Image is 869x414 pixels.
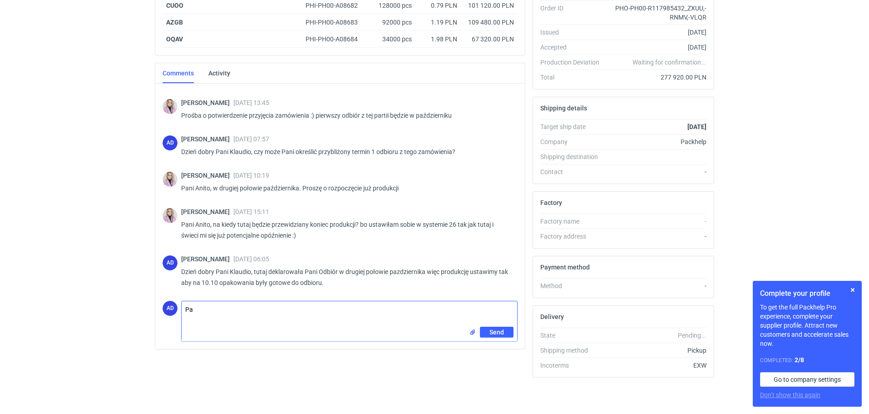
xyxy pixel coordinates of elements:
div: Method [540,281,607,290]
div: Pickup [607,346,706,355]
div: Packhelp [607,137,706,146]
img: Klaudia Wiśniewska [163,99,178,114]
span: [DATE] 13:45 [233,99,269,106]
div: Anita Dolczewska [163,301,178,316]
figcaption: AD [163,135,178,150]
p: Pani Anito, na kiedy tutaj będzie przewidziany koniec produkcji? bo ustawiłam sobie w systemie 26... [181,219,510,241]
p: Prośba o potwierdzenie przyjęcia zamówienia :) pierwszy odbiór z tej partii będzie w październiku [181,110,510,121]
div: Completed: [760,355,854,365]
div: [DATE] [607,28,706,37]
h2: Delivery [540,313,564,320]
div: Issued [540,28,607,37]
div: Total [540,73,607,82]
p: Dzień dobry Pani Klaudio, tutaj deklarowała Pani Odbiór w drugiej połowie pazdziernika więc produ... [181,266,510,288]
div: 277 920.00 PLN [607,73,706,82]
h2: Factory [540,199,562,206]
div: Shipping method [540,346,607,355]
div: Production Deviation [540,58,607,67]
button: Skip for now [847,284,858,295]
div: State [540,331,607,340]
h1: Complete your profile [760,288,854,299]
div: 1.98 PLN [419,35,457,44]
div: 109 480.00 PLN [464,18,514,27]
span: [DATE] 06:05 [233,255,269,263]
span: [PERSON_NAME] [181,208,233,215]
div: - [607,232,706,241]
div: - [607,167,706,176]
strong: CUOO [166,2,183,9]
div: 92000 pcs [370,14,415,31]
div: 101 120.00 PLN [464,1,514,10]
div: Order ID [540,4,607,22]
div: Shipping destination [540,152,607,161]
h2: Shipping details [540,105,587,112]
span: [PERSON_NAME] [181,135,233,143]
p: Dzień dobry Pani Klaudio, czy może Pani określić przybliżony termin 1 odbioru z tego zamówienia? [181,146,510,157]
span: [PERSON_NAME] [181,172,233,179]
button: Send [480,327,513,338]
figcaption: AD [163,255,178,270]
div: [DATE] [607,43,706,52]
div: - [607,217,706,226]
div: Factory name [540,217,607,226]
div: Company [540,137,607,146]
div: EXW [607,361,706,370]
div: Target ship date [540,122,607,131]
h2: Payment method [540,264,590,271]
span: [PERSON_NAME] [181,255,233,263]
textarea: Pan [182,301,517,327]
div: 67 320.00 PLN [464,35,514,44]
strong: OQAV [166,35,183,43]
div: 0.79 PLN [419,1,457,10]
div: Factory address [540,232,607,241]
strong: 2 / 8 [795,356,804,364]
div: Incoterms [540,361,607,370]
span: Send [489,329,504,335]
div: PHI-PH00-A08683 [306,18,366,27]
div: PHI-PH00-A08684 [306,35,366,44]
button: Don’t show this again [760,390,820,399]
div: Anita Dolczewska [163,135,178,150]
div: Contact [540,167,607,176]
div: 1.19 PLN [419,18,457,27]
p: To get the full Packhelp Pro experience, complete your supplier profile. Attract new customers an... [760,303,854,348]
img: Klaudia Wiśniewska [163,172,178,187]
figcaption: AD [163,301,178,316]
img: Klaudia Wiśniewska [163,208,178,223]
span: [DATE] 10:19 [233,172,269,179]
div: PHI-PH00-A08682 [306,1,366,10]
div: - [607,281,706,290]
span: [PERSON_NAME] [181,99,233,106]
strong: [DATE] [687,123,706,130]
div: PHO-PH00-R117985432_ZXUU,-RNMV,-VLQR [607,4,706,22]
div: Anita Dolczewska [163,255,178,270]
span: [DATE] 07:57 [233,135,269,143]
span: [DATE] 15:11 [233,208,269,215]
strong: AZGB [166,19,183,26]
div: 34000 pcs [370,31,415,48]
a: Go to company settings [760,372,854,387]
p: Pani Anito, w drugiej połowie października. Proszę o rozpoczęcie już produkcji [181,183,510,194]
div: Accepted [540,43,607,52]
a: Comments [163,63,194,83]
em: Waiting for confirmation... [632,58,706,67]
em: Pending... [678,332,706,339]
a: Activity [208,63,230,83]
